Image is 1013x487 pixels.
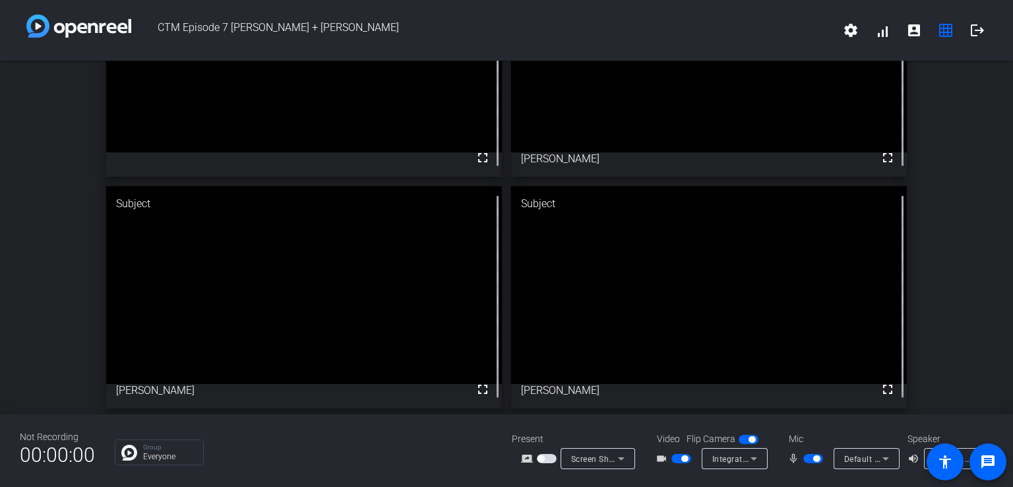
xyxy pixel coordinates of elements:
mat-icon: message [980,454,996,470]
mat-icon: videocam_outline [656,451,671,467]
img: white-gradient.svg [26,15,131,38]
mat-icon: fullscreen [880,150,896,166]
div: Mic [776,432,907,446]
div: Speaker [907,432,987,446]
button: signal_cellular_alt [867,15,898,46]
mat-icon: logout [969,22,985,38]
mat-icon: fullscreen [475,381,491,397]
mat-icon: account_box [906,22,922,38]
mat-icon: mic_none [787,451,803,467]
mat-icon: accessibility [937,454,953,470]
img: Chat Icon [121,445,137,461]
span: Screen Sharing [571,453,629,464]
mat-icon: grid_on [938,22,954,38]
div: Subject [511,186,907,222]
div: Subject [106,186,502,222]
div: Present [512,432,644,446]
span: Video [657,432,680,446]
div: Not Recording [20,430,95,444]
mat-icon: fullscreen [880,381,896,397]
span: Flip Camera [687,432,735,446]
span: 00:00:00 [20,439,95,471]
p: Everyone [143,453,197,461]
mat-icon: fullscreen [475,150,491,166]
span: Integrated Camera (174f:243f) [712,453,831,464]
p: Group [143,444,197,451]
mat-icon: settings [843,22,859,38]
mat-icon: volume_up [907,451,923,467]
span: CTM Episode 7 [PERSON_NAME] + [PERSON_NAME] [131,15,835,46]
mat-icon: screen_share_outline [521,451,537,467]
